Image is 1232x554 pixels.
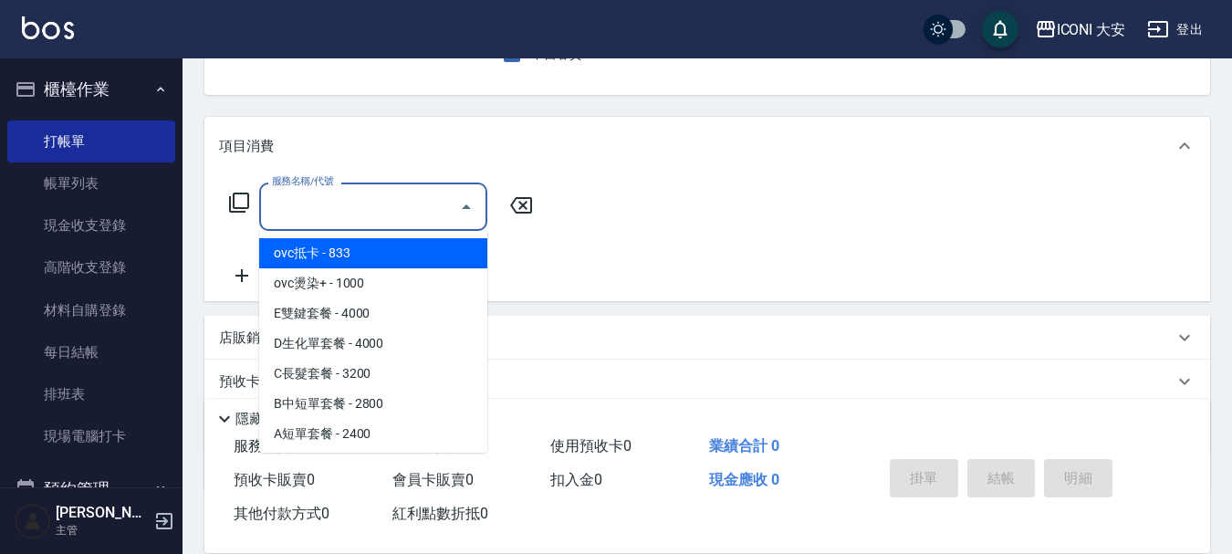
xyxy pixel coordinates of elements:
[550,437,632,455] span: 使用預收卡 0
[15,503,51,539] img: Person
[234,505,329,522] span: 其他付款方式 0
[219,137,274,156] p: 項目消費
[259,238,487,268] span: ovc抵卡 - 833
[7,204,175,246] a: 現金收支登錄
[7,246,175,288] a: 高階收支登錄
[7,465,175,513] button: 預約管理
[204,117,1210,175] div: 項目消費
[7,66,175,113] button: 櫃檯作業
[219,329,274,348] p: 店販銷售
[204,316,1210,360] div: 店販銷售
[56,504,149,522] h5: [PERSON_NAME]
[7,373,175,415] a: 排班表
[1140,13,1210,47] button: 登出
[259,329,487,359] span: D生化單套餐 - 4000
[22,16,74,39] img: Logo
[982,11,1018,47] button: save
[1028,11,1133,48] button: ICONI 大安
[272,174,333,188] label: 服務名稱/代號
[234,471,315,488] span: 預收卡販賣 0
[7,162,175,204] a: 帳單列表
[204,360,1210,403] div: 預收卡販賣
[234,437,300,455] span: 服務消費 0
[259,419,487,449] span: A短單套餐 - 2400
[7,331,175,373] a: 每日結帳
[709,437,779,455] span: 業績合計 0
[56,522,149,538] p: 主管
[219,372,287,392] p: 預收卡販賣
[259,359,487,389] span: C長髮套餐 - 3200
[550,471,602,488] span: 扣入金 0
[7,120,175,162] a: 打帳單
[392,471,474,488] span: 會員卡販賣 0
[235,410,318,429] p: 隱藏業績明細
[709,471,779,488] span: 現金應收 0
[1057,18,1126,41] div: ICONI 大安
[7,415,175,457] a: 現場電腦打卡
[259,268,487,298] span: ovc燙染+ - 1000
[7,289,175,331] a: 材料自購登錄
[392,505,488,522] span: 紅利點數折抵 0
[259,298,487,329] span: E雙鍵套餐 - 4000
[452,193,481,222] button: Close
[259,389,487,419] span: B中短單套餐 - 2800
[259,449,487,479] span: ovc染髮套餐 - 3200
